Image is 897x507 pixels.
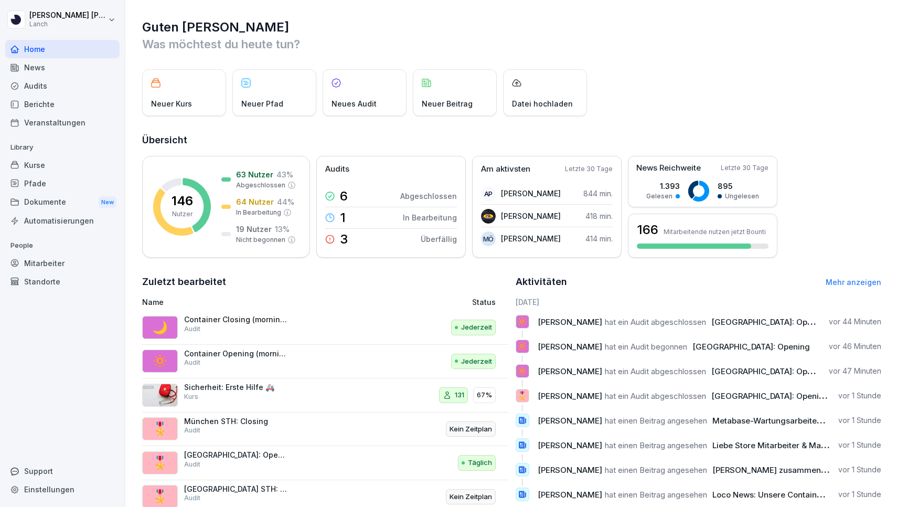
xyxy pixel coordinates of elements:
[5,272,120,291] a: Standorte
[184,484,289,494] p: [GEOGRAPHIC_DATA] STH: Opening
[142,274,508,289] h2: Zuletzt bearbeitet
[142,446,508,480] a: 🎖️[GEOGRAPHIC_DATA]: OpeningAuditTäglich
[142,36,881,52] p: Was möchtest du heute tun?
[481,163,530,175] p: Am aktivsten
[99,196,116,208] div: New
[585,210,613,221] p: 418 min.
[184,392,198,402] p: Kurs
[826,278,881,287] a: Mehr anzeigen
[5,462,120,480] div: Support
[184,460,200,469] p: Audit
[152,419,168,438] p: 🎖️
[481,209,496,224] img: g4w5x5mlkjus3ukx1xap2hc0.png
[5,77,120,95] div: Audits
[5,156,120,174] div: Kurse
[512,98,573,109] p: Datei hochladen
[829,341,881,352] p: vor 46 Minuten
[142,311,508,345] a: 🌙Container Closing (morning cleaning)AuditJederzeit
[477,390,492,400] p: 67%
[142,133,881,147] h2: Übersicht
[5,139,120,156] p: Library
[142,19,881,36] h1: Guten [PERSON_NAME]
[711,317,829,327] span: [GEOGRAPHIC_DATA]: Opening
[517,339,527,354] p: 🔆
[637,221,658,239] h3: 166
[152,352,168,371] p: 🔅
[236,208,281,217] p: In Bearbeitung
[277,196,294,207] p: 44 %
[29,20,106,28] p: Lanch
[725,192,759,201] p: Ungelesen
[184,324,200,334] p: Audit
[605,490,707,500] span: hat einen Beitrag angesehen
[605,391,706,401] span: hat ein Audit abgeschlossen
[332,98,377,109] p: Neues Audit
[538,465,602,475] span: [PERSON_NAME]
[236,181,285,190] p: Abgeschlossen
[718,181,759,192] p: 895
[5,40,120,58] a: Home
[236,169,273,180] p: 63 Nutzer
[538,342,602,352] span: [PERSON_NAME]
[400,191,457,202] p: Abgeschlossen
[605,465,707,475] span: hat einen Beitrag angesehen
[501,233,561,244] p: [PERSON_NAME]
[721,163,768,173] p: Letzte 30 Tage
[142,345,508,379] a: 🔅Container Opening (morning cleaning)AuditJederzeit
[184,450,289,460] p: [GEOGRAPHIC_DATA]: Opening
[142,384,178,407] img: ovcsqbf2ewum2utvc3o527vw.png
[517,314,527,329] p: 🔆
[605,342,687,352] span: hat ein Audit begonnen
[517,364,527,378] p: 🔆
[236,235,285,245] p: Nicht begonnen
[538,317,602,327] span: [PERSON_NAME]
[5,254,120,272] a: Mitarbeiter
[184,417,289,426] p: München STH: Closing
[184,358,200,367] p: Audit
[605,317,706,327] span: hat ein Audit abgeschlossen
[151,98,192,109] p: Neuer Kurs
[275,224,290,235] p: 13 %
[5,95,120,113] a: Berichte
[29,11,106,20] p: [PERSON_NAME] [PERSON_NAME]
[538,490,602,500] span: [PERSON_NAME]
[142,378,508,413] a: Sicherheit: Erste Hilfe 🚑Kurs13167%
[184,493,200,503] p: Audit
[501,188,561,199] p: [PERSON_NAME]
[583,188,613,199] p: 844 min.
[538,416,602,426] span: [PERSON_NAME]
[481,186,496,201] div: AP
[172,209,193,219] p: Nutzer
[5,174,120,193] a: Pfade
[5,58,120,77] div: News
[152,453,168,472] p: 🎖️
[450,424,492,435] p: Kein Zeitplan
[5,480,120,499] div: Einstellungen
[468,458,492,468] p: Täglich
[692,342,810,352] span: [GEOGRAPHIC_DATA]: Opening
[829,366,881,376] p: vor 47 Minuten
[838,390,881,401] p: vor 1 Stunde
[838,415,881,426] p: vor 1 Stunde
[481,231,496,246] div: MÖ
[565,164,613,174] p: Letzte 30 Tage
[422,98,473,109] p: Neuer Beitrag
[5,212,120,230] a: Automatisierungen
[340,212,346,224] p: 1
[421,234,457,245] p: Überfällig
[605,440,707,450] span: hat einen Beitrag angesehen
[516,297,882,308] h6: [DATE]
[517,388,527,403] p: 🎖️
[340,190,348,203] p: 6
[5,193,120,212] a: DokumenteNew
[236,196,274,207] p: 64 Nutzer
[142,297,369,308] p: Name
[184,426,200,435] p: Audit
[605,416,707,426] span: hat einen Beitrag angesehen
